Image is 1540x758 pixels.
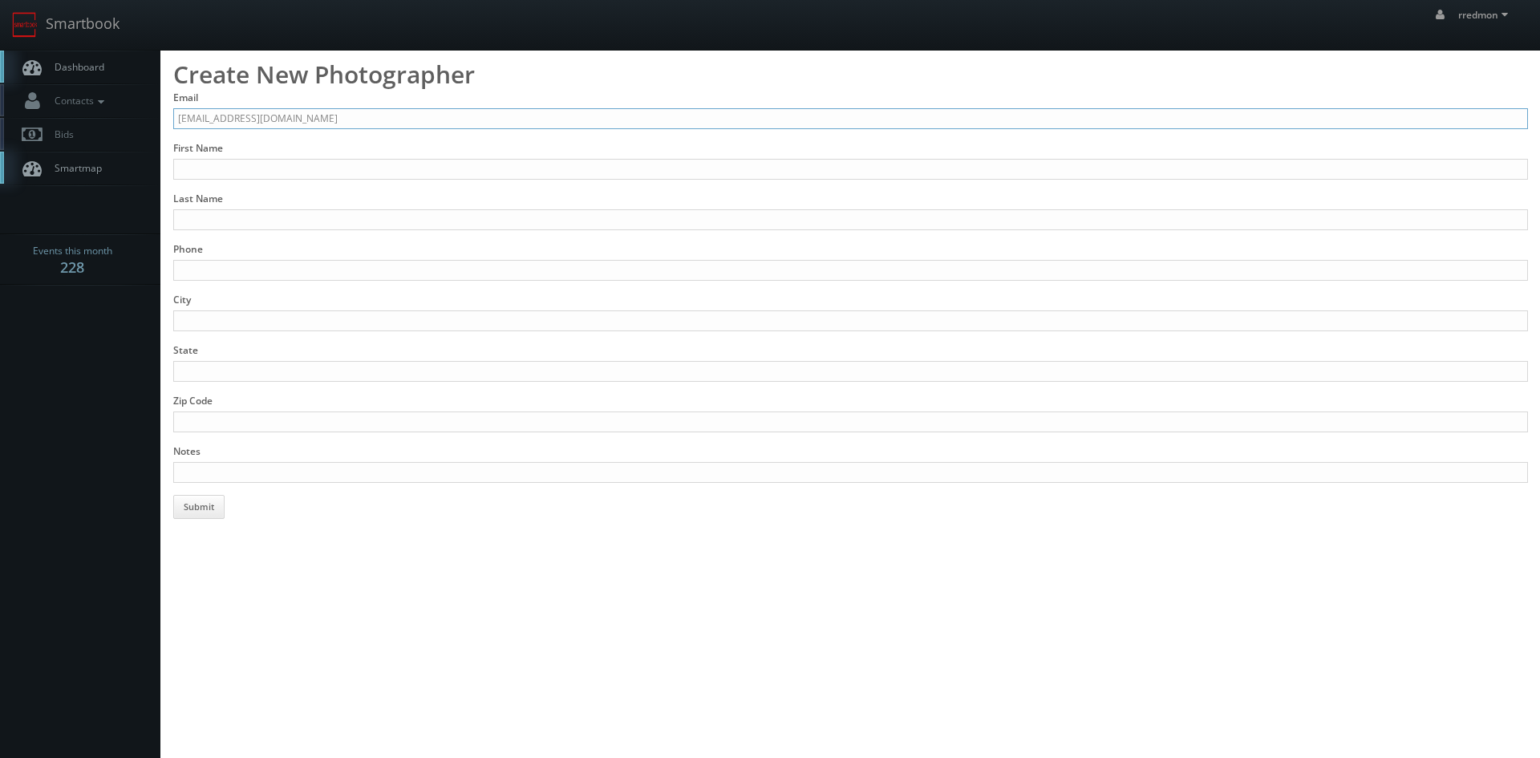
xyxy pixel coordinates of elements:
[12,12,38,38] img: smartbook-logo.png
[173,495,225,519] button: Submit
[33,243,112,259] span: Events this month
[173,192,223,205] label: Last Name
[47,161,102,175] span: Smartmap
[173,293,191,306] label: City
[47,128,74,141] span: Bids
[173,444,201,458] label: Notes
[47,60,104,74] span: Dashboard
[60,257,84,277] strong: 228
[173,242,203,256] label: Phone
[1458,8,1513,22] span: rredmon
[173,91,198,104] label: Email
[173,67,1528,83] h2: Create New Photographer
[173,343,198,357] label: State
[173,141,223,155] label: First Name
[47,94,108,107] span: Contacts
[173,394,213,407] label: Zip Code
